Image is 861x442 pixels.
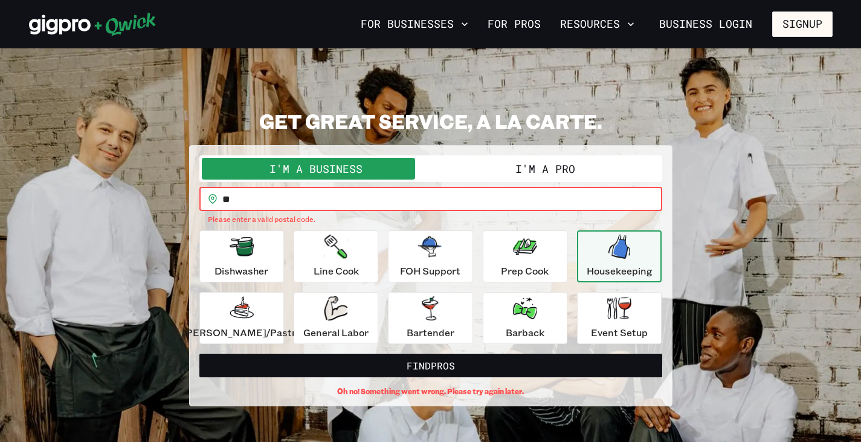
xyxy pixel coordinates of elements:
p: General Labor [303,325,369,340]
button: I'm a Pro [431,158,660,180]
p: Dishwasher [214,264,268,278]
button: Line Cook [294,230,378,282]
p: Please enter a valid postal code. [208,213,654,226]
p: FOH Support [400,264,460,278]
button: Event Setup [577,292,662,344]
h2: GET GREAT SERVICE, A LA CARTE. [189,109,672,133]
button: General Labor [294,292,378,344]
a: For Pros [483,14,546,34]
button: [PERSON_NAME]/Pastry [199,292,284,344]
button: I'm a Business [202,158,431,180]
p: Line Cook [314,264,359,278]
p: Prep Cook [501,264,549,278]
p: [PERSON_NAME]/Pastry [182,325,301,340]
button: Resources [555,14,639,34]
button: FindPros [199,354,662,378]
a: Business Login [649,11,763,37]
button: For Businesses [356,14,473,34]
span: Oh no! Something went wrong. Please try again later. [337,387,524,396]
p: Barback [506,325,544,340]
button: Barback [483,292,567,344]
p: Bartender [407,325,454,340]
button: Dishwasher [199,230,284,282]
p: Housekeeping [587,264,653,278]
button: Prep Cook [483,230,567,282]
button: Housekeeping [577,230,662,282]
button: FOH Support [388,230,472,282]
button: Bartender [388,292,472,344]
p: Event Setup [591,325,648,340]
button: Signup [772,11,833,37]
